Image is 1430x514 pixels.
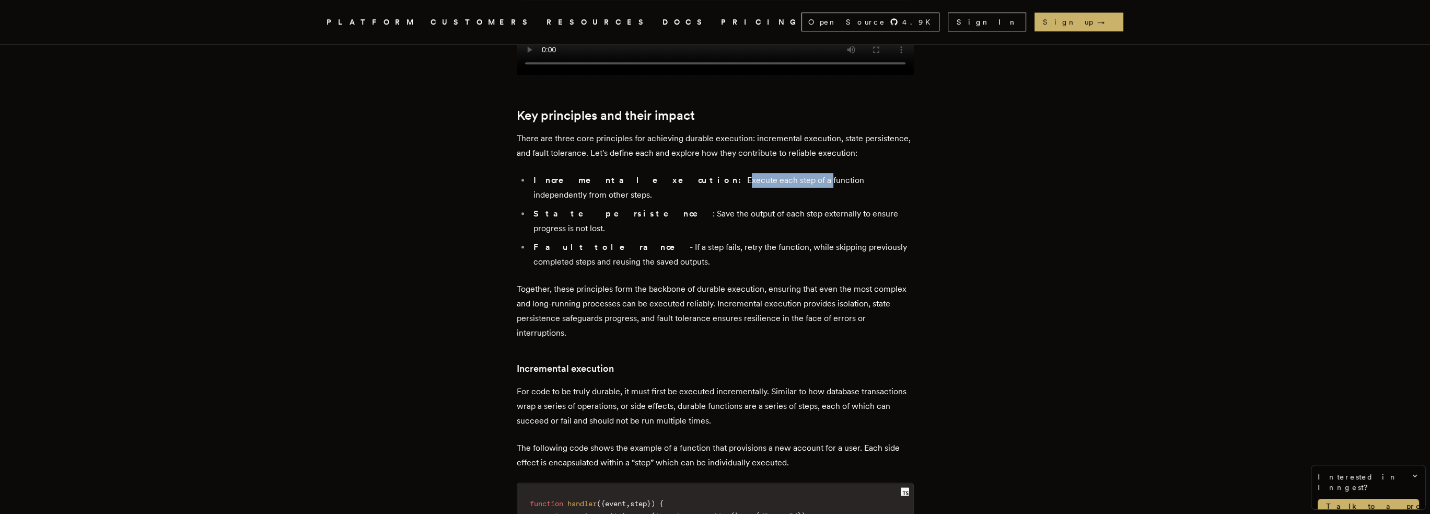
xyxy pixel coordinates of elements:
p: The following code shows the example of a function that provisions a new account for a user. Each... [517,441,914,470]
span: step [630,499,647,508]
a: Sign up [1034,13,1123,31]
li: Execute each step of a function independently from other steps. [530,173,914,202]
span: ( [597,499,601,508]
h3: Incremental execution [517,361,914,376]
strong: Incremental execution: [533,175,747,185]
button: PLATFORM [327,16,418,29]
strong: State persistence [533,209,713,219]
p: For code to be truly durable, it must first be executed incrementally. Similar to how database tr... [517,384,914,428]
a: PRICING [721,16,801,29]
span: handler [567,499,597,508]
a: Talk to a product expert [1318,499,1419,513]
p: Together, these principles form the backbone of durable execution, ensuring that even the most co... [517,282,914,340]
span: function [530,499,563,508]
span: { [659,499,664,508]
button: RESOURCES [547,16,650,29]
p: There are three core principles for achieving durable execution: incremental execution, state per... [517,131,914,161]
li: : Save the output of each step externally to ensure progress is not lost. [530,207,914,236]
span: } [647,499,651,508]
span: 4.9 K [902,17,937,27]
a: CUSTOMERS [431,16,534,29]
span: ) [651,499,655,508]
span: , [626,499,630,508]
span: { [601,499,605,508]
a: Sign In [948,13,1026,31]
a: DOCS [662,16,708,29]
strong: Fault tolerance [533,242,690,252]
span: Interested in Inngest? [1318,472,1419,493]
span: → [1097,17,1115,27]
span: event [605,499,626,508]
h2: Key principles and their impact [517,108,914,123]
span: Open Source [808,17,886,27]
li: - If a step fails, retry the function, while skipping previously completed steps and reusing the ... [530,240,914,269]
